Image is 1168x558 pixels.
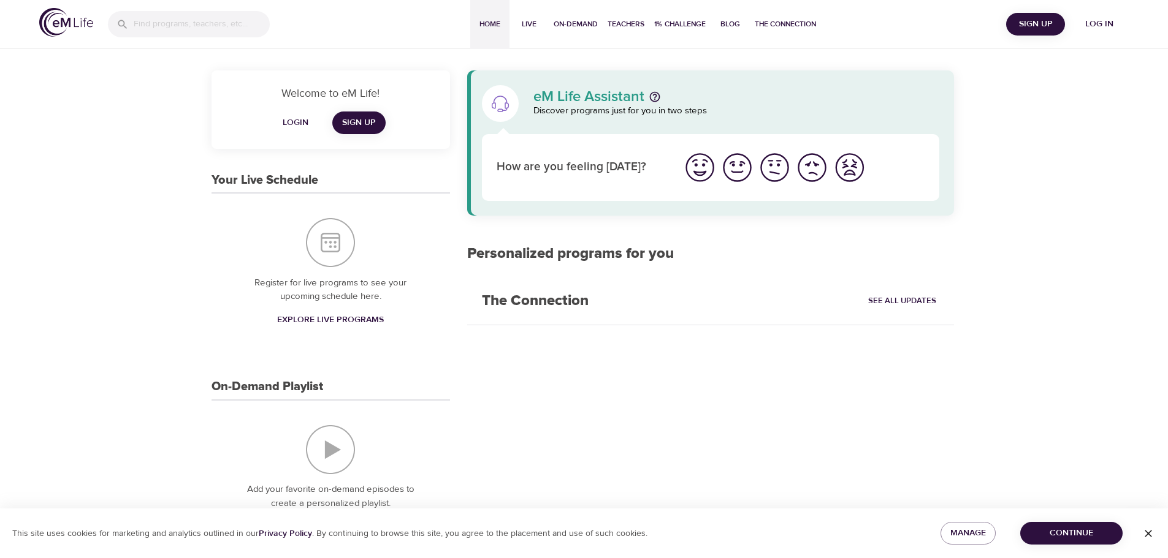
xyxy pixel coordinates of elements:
img: logo [39,8,93,37]
button: I'm feeling good [719,149,756,186]
span: Home [475,18,505,31]
p: Discover programs just for you in two steps [533,104,940,118]
button: I'm feeling bad [793,149,831,186]
button: I'm feeling great [681,149,719,186]
h2: The Connection [467,277,603,325]
a: Privacy Policy [259,528,312,539]
p: Add your favorite on-demand episodes to create a personalized playlist. [236,483,426,510]
a: See All Updates [865,292,939,311]
span: Log in [1075,17,1124,32]
a: Explore Live Programs [272,309,389,331]
img: bad [795,151,829,184]
span: Explore Live Programs [277,312,384,328]
button: Manage [941,522,996,545]
span: The Connection [755,18,816,31]
button: Sign Up [1006,13,1065,36]
p: How are you feeling [DATE]? [497,159,666,176]
span: Sign Up [342,115,376,130]
img: Your Live Schedule [306,218,355,267]
span: See All Updates [868,294,936,308]
p: eM Life Assistant [533,89,644,104]
h3: On-Demand Playlist [212,380,323,394]
button: Login [276,111,315,134]
img: great [683,151,717,184]
button: I'm feeling worst [831,149,868,186]
button: I'm feeling ok [756,149,793,186]
img: ok [758,151,792,184]
button: Continue [1020,522,1123,545]
button: Log in [1070,13,1129,36]
p: Register for live programs to see your upcoming schedule here. [236,276,426,304]
img: worst [833,151,866,184]
span: Teachers [608,18,644,31]
h3: Your Live Schedule [212,173,318,187]
input: Find programs, teachers, etc... [134,11,270,37]
span: Live [514,18,544,31]
span: 1% Challenge [654,18,706,31]
h2: Personalized programs for you [467,245,955,263]
img: good [720,151,754,184]
span: Manage [950,526,986,541]
p: Welcome to eM Life! [226,85,435,102]
span: Sign Up [1011,17,1060,32]
img: On-Demand Playlist [306,425,355,474]
span: Continue [1030,526,1113,541]
span: Login [281,115,310,130]
span: Blog [716,18,745,31]
span: On-Demand [554,18,598,31]
a: Sign Up [332,111,386,134]
img: eM Life Assistant [490,94,510,113]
